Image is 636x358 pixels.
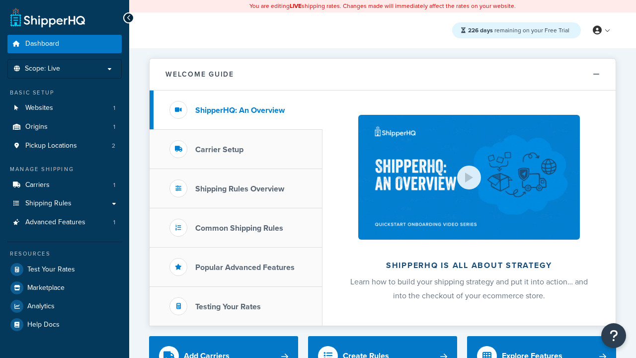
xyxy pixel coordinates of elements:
[7,213,122,232] a: Advanced Features1
[27,266,75,274] span: Test Your Rates
[7,176,122,194] a: Carriers1
[195,224,283,233] h3: Common Shipping Rules
[7,250,122,258] div: Resources
[7,279,122,297] a: Marketplace
[7,176,122,194] li: Carriers
[113,181,115,189] span: 1
[349,261,589,270] h2: ShipperHQ is all about strategy
[7,137,122,155] li: Pickup Locations
[7,194,122,213] a: Shipping Rules
[25,65,60,73] span: Scope: Live
[195,263,295,272] h3: Popular Advanced Features
[7,165,122,174] div: Manage Shipping
[25,199,72,208] span: Shipping Rules
[7,297,122,315] a: Analytics
[25,142,77,150] span: Pickup Locations
[468,26,493,35] strong: 226 days
[27,284,65,292] span: Marketplace
[195,302,261,311] h3: Testing Your Rates
[7,99,122,117] a: Websites1
[7,137,122,155] a: Pickup Locations2
[25,40,59,48] span: Dashboard
[7,89,122,97] div: Basic Setup
[113,104,115,112] span: 1
[7,213,122,232] li: Advanced Features
[27,321,60,329] span: Help Docs
[25,123,48,131] span: Origins
[150,59,616,90] button: Welcome Guide
[195,145,243,154] h3: Carrier Setup
[7,261,122,278] a: Test Your Rates
[27,302,55,311] span: Analytics
[7,118,122,136] a: Origins1
[7,316,122,334] a: Help Docs
[7,118,122,136] li: Origins
[113,123,115,131] span: 1
[358,115,580,240] img: ShipperHQ is all about strategy
[195,184,284,193] h3: Shipping Rules Overview
[601,323,626,348] button: Open Resource Center
[113,218,115,227] span: 1
[25,104,53,112] span: Websites
[165,71,234,78] h2: Welcome Guide
[350,276,588,301] span: Learn how to build your shipping strategy and put it into action… and into the checkout of your e...
[25,181,50,189] span: Carriers
[290,1,302,10] b: LIVE
[195,106,285,115] h3: ShipperHQ: An Overview
[112,142,115,150] span: 2
[7,99,122,117] li: Websites
[7,35,122,53] a: Dashboard
[468,26,569,35] span: remaining on your Free Trial
[25,218,85,227] span: Advanced Features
